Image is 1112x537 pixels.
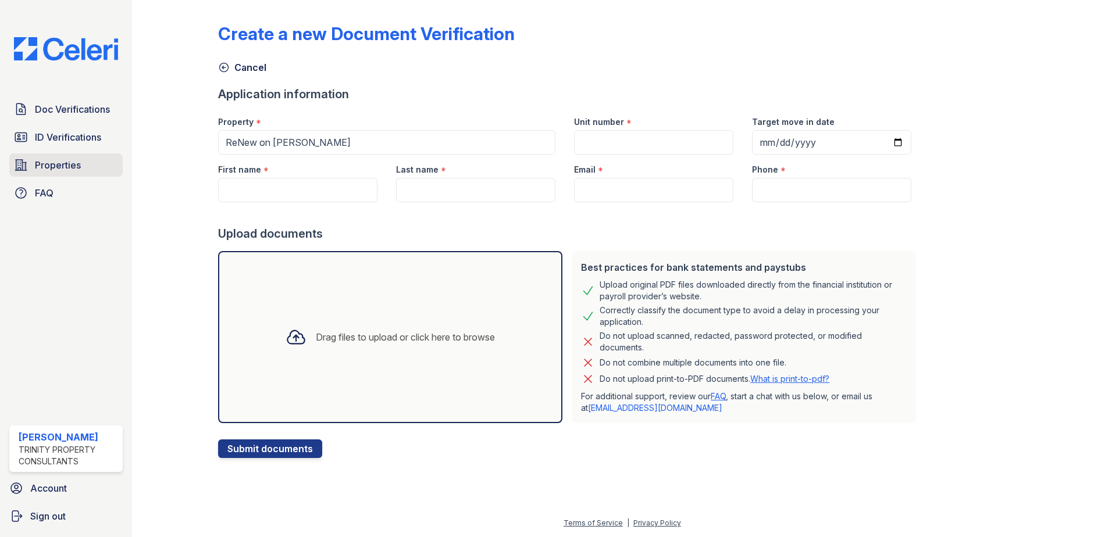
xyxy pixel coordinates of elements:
p: For additional support, review our , start a chat with us below, or email us at [581,391,907,414]
label: First name [218,164,261,176]
div: Create a new Document Verification [218,23,515,44]
div: Trinity Property Consultants [19,444,118,467]
a: [EMAIL_ADDRESS][DOMAIN_NAME] [588,403,722,413]
label: Property [218,116,254,128]
label: Unit number [574,116,624,128]
div: Do not combine multiple documents into one file. [600,356,786,370]
a: ID Verifications [9,126,123,149]
span: FAQ [35,186,54,200]
div: Upload documents [218,225,921,242]
div: Upload original PDF files downloaded directly from the financial institution or payroll provider’... [600,279,907,302]
div: Do not upload scanned, redacted, password protected, or modified documents. [600,330,907,353]
a: Account [5,477,127,500]
a: Doc Verifications [9,98,123,121]
a: FAQ [9,181,123,205]
div: [PERSON_NAME] [19,430,118,444]
a: Terms of Service [564,518,623,527]
a: Properties [9,153,123,177]
img: CE_Logo_Blue-a8612792a0a2168367f1c8372b55b34899dd931a85d93a1a3d3e32e68fde9ad4.png [5,37,127,60]
div: | [627,518,629,527]
span: Sign out [30,509,66,523]
a: Privacy Policy [633,518,681,527]
div: Correctly classify the document type to avoid a delay in processing your application. [600,305,907,328]
span: Account [30,481,67,495]
a: Sign out [5,504,127,528]
button: Submit documents [218,439,322,458]
label: Email [574,164,596,176]
label: Phone [752,164,778,176]
p: Do not upload print-to-PDF documents. [600,373,829,385]
a: Cancel [218,60,266,74]
span: Doc Verifications [35,102,110,116]
span: Properties [35,158,81,172]
a: What is print-to-pdf? [750,374,829,384]
div: Application information [218,86,921,102]
label: Last name [396,164,439,176]
div: Best practices for bank statements and paystubs [581,260,907,274]
label: Target move in date [752,116,835,128]
a: FAQ [711,391,726,401]
span: ID Verifications [35,130,101,144]
div: Drag files to upload or click here to browse [316,330,495,344]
